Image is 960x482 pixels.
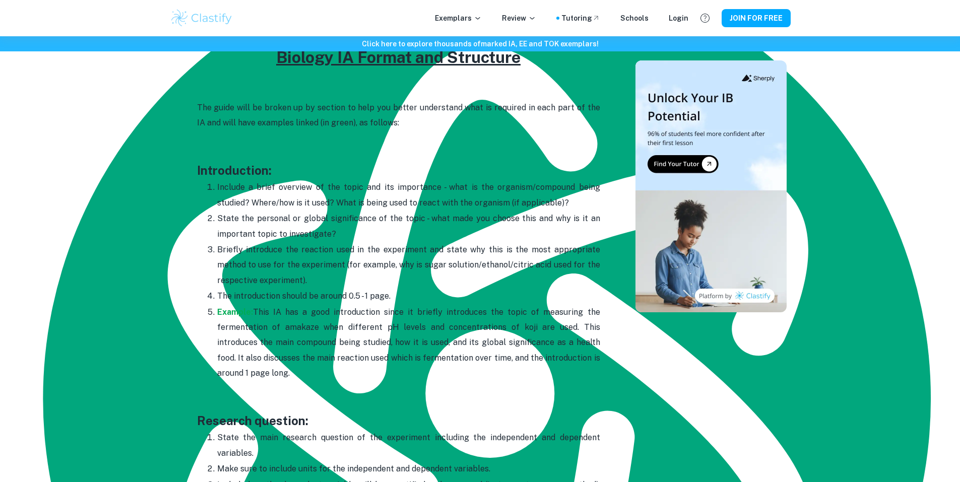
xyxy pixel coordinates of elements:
p: This IA has a good introduction since it briefly introduces the topic of measuring the fermentati... [217,305,600,381]
button: JOIN FOR FREE [722,9,791,27]
p: The introduction should be around 0.5 - 1 page. [217,289,600,304]
a: Login [669,13,688,24]
button: Help and Feedback [696,10,714,27]
h6: Click here to explore thousands of marked IA, EE and TOK exemplars ! [2,38,958,49]
a: Tutoring [561,13,600,24]
u: Biology IA Format and Structure [276,48,521,66]
p: State the personal or global significance of the topic - what made you choose this and why is it ... [217,211,600,242]
h3: Introduction: [197,161,600,179]
img: Thumbnail [635,60,787,312]
p: Make sure to include units for the independent and dependent variables. [217,461,600,476]
p: State the main research question of the experiment including the independent and dependent variab... [217,430,600,461]
p: The guide will be broken up by section to help you better understand what is required in each par... [197,100,600,131]
p: Review [502,13,536,24]
p: Exemplars [435,13,482,24]
p: Include a brief overview of the topic and its importance - what is the organism/compound being st... [217,180,600,211]
h3: Research question: [197,411,600,430]
p: Briefly introduce the reaction used in the experiment and state why this is the most appropriate ... [217,242,600,288]
a: Example: [217,307,253,317]
a: Schools [620,13,649,24]
img: Clastify logo [170,8,234,28]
